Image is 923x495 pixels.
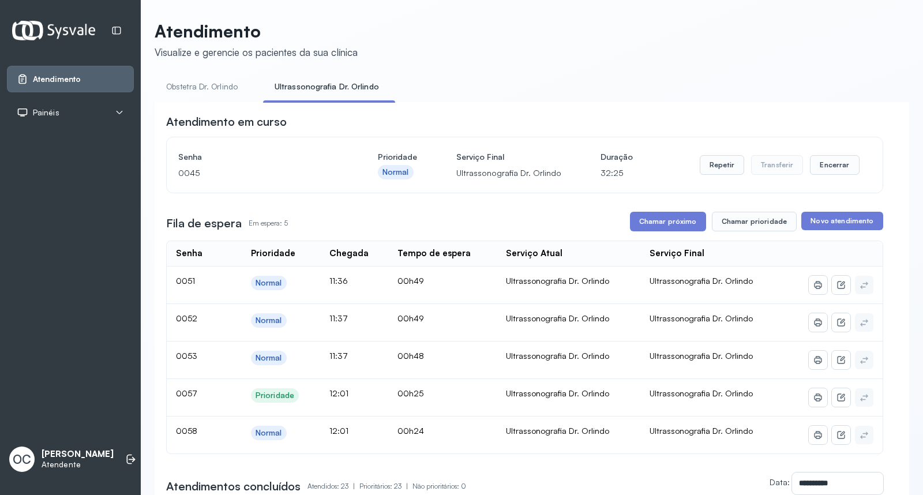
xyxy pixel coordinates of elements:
[329,276,348,286] span: 11:36
[601,165,633,181] p: 32:25
[770,477,790,487] label: Data:
[176,426,197,436] span: 0058
[712,212,797,231] button: Chamar prioridade
[329,388,348,398] span: 12:01
[751,155,804,175] button: Transferir
[397,313,424,323] span: 00h49
[155,21,358,42] p: Atendimento
[12,21,95,40] img: Logotipo do estabelecimento
[456,149,561,165] h4: Serviço Final
[650,388,753,398] span: Ultrassonografia Dr. Orlindo
[178,165,339,181] p: 0045
[42,460,114,470] p: Atendente
[378,149,417,165] h4: Prioridade
[650,248,704,259] div: Serviço Final
[176,248,202,259] div: Senha
[506,313,631,324] div: Ultrassonografia Dr. Orlindo
[650,313,753,323] span: Ultrassonografia Dr. Orlindo
[256,428,282,438] div: Normal
[329,248,369,259] div: Chegada
[382,167,409,177] div: Normal
[810,155,859,175] button: Encerrar
[249,215,288,231] p: Em espera: 5
[256,316,282,325] div: Normal
[155,46,358,58] div: Visualize e gerencie os pacientes da sua clínica
[506,351,631,361] div: Ultrassonografia Dr. Orlindo
[256,278,282,288] div: Normal
[700,155,744,175] button: Repetir
[176,388,197,398] span: 0057
[397,426,424,436] span: 00h24
[412,478,466,494] p: Não prioritários: 0
[256,391,294,400] div: Prioridade
[33,74,81,84] span: Atendimento
[456,165,561,181] p: Ultrassonografia Dr. Orlindo
[329,426,348,436] span: 12:01
[630,212,706,231] button: Chamar próximo
[155,77,249,96] a: Obstetra Dr. Orlindo
[506,248,562,259] div: Serviço Atual
[601,149,633,165] h4: Duração
[506,388,631,399] div: Ultrassonografia Dr. Orlindo
[251,248,295,259] div: Prioridade
[307,478,359,494] p: Atendidos: 23
[650,426,753,436] span: Ultrassonografia Dr. Orlindo
[329,351,348,361] span: 11:37
[359,478,412,494] p: Prioritários: 23
[176,276,195,286] span: 0051
[397,248,471,259] div: Tempo de espera
[166,478,301,494] h3: Atendimentos concluídos
[17,73,124,85] a: Atendimento
[33,108,59,118] span: Painéis
[178,149,339,165] h4: Senha
[397,276,424,286] span: 00h49
[42,449,114,460] p: [PERSON_NAME]
[397,388,423,398] span: 00h25
[176,351,197,361] span: 0053
[263,77,391,96] a: Ultrassonografia Dr. Orlindo
[506,276,631,286] div: Ultrassonografia Dr. Orlindo
[801,212,883,230] button: Novo atendimento
[176,313,197,323] span: 0052
[329,313,348,323] span: 11:37
[256,353,282,363] div: Normal
[166,114,287,130] h3: Atendimento em curso
[397,351,424,361] span: 00h48
[406,482,408,490] span: |
[650,276,753,286] span: Ultrassonografia Dr. Orlindo
[650,351,753,361] span: Ultrassonografia Dr. Orlindo
[506,426,631,436] div: Ultrassonografia Dr. Orlindo
[166,215,242,231] h3: Fila de espera
[353,482,355,490] span: |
